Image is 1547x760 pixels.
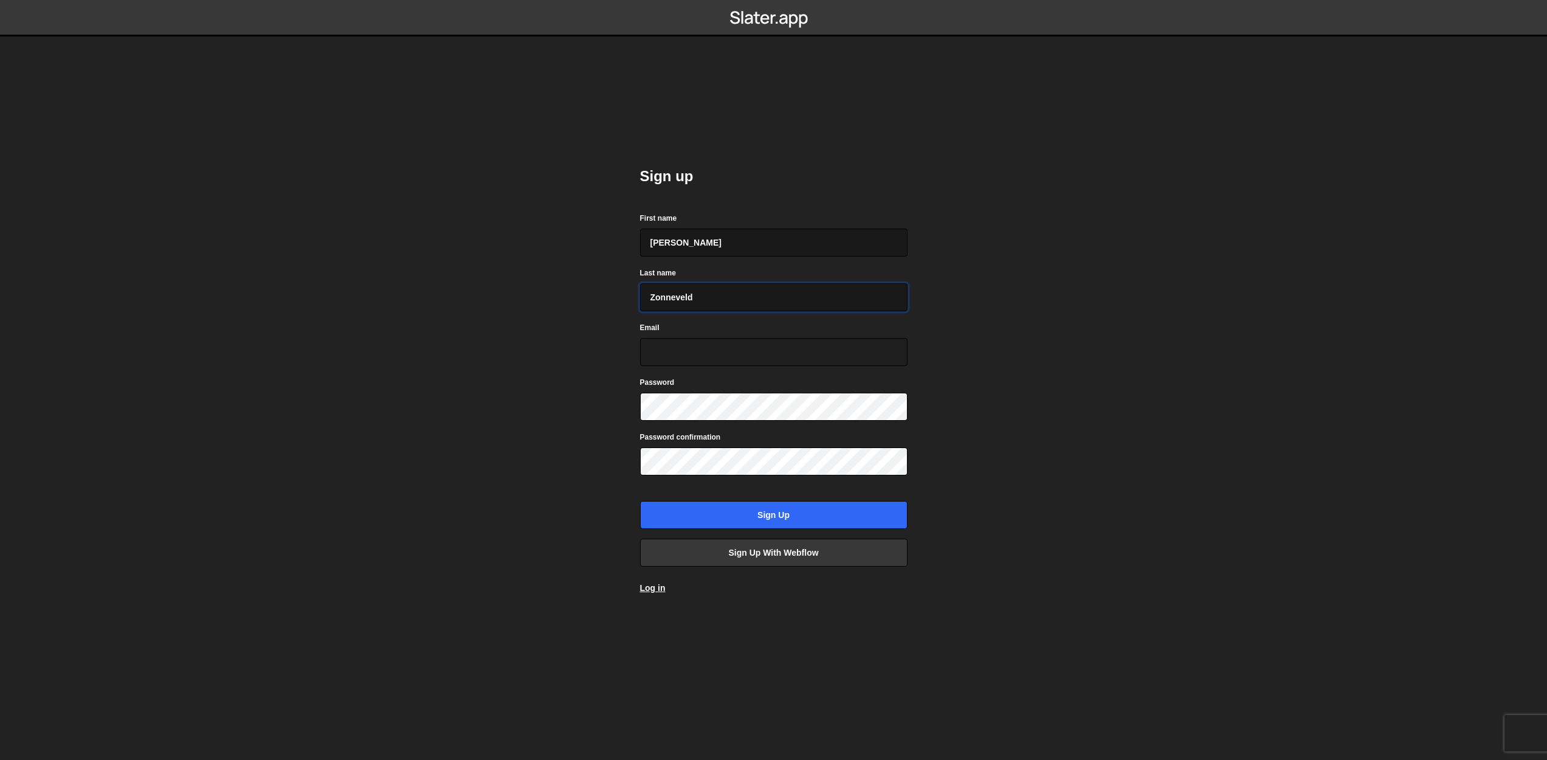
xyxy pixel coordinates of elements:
label: Email [640,322,660,334]
h2: Sign up [640,167,908,186]
a: Sign up with Webflow [640,539,908,567]
label: First name [640,212,677,224]
a: Log in [640,583,666,593]
label: Last name [640,267,676,279]
label: Password [640,376,675,389]
label: Password confirmation [640,431,721,443]
input: Sign up [640,501,908,529]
